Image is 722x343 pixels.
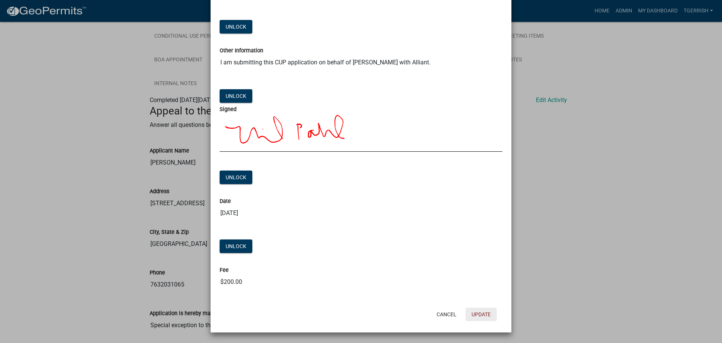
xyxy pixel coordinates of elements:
[466,308,497,321] button: Update
[220,114,608,151] img: ol4vCAAAABklEQVQDACN5VKq3EerHAAAAAElFTkSuQmCC
[220,239,252,253] button: Unlock
[220,268,229,273] label: Fee
[220,107,237,112] label: Signed
[220,171,252,184] button: Unlock
[220,89,252,103] button: Unlock
[220,199,231,204] label: Date
[431,308,463,321] button: Cancel
[220,48,263,53] label: Other Information
[220,20,252,34] button: Unlock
